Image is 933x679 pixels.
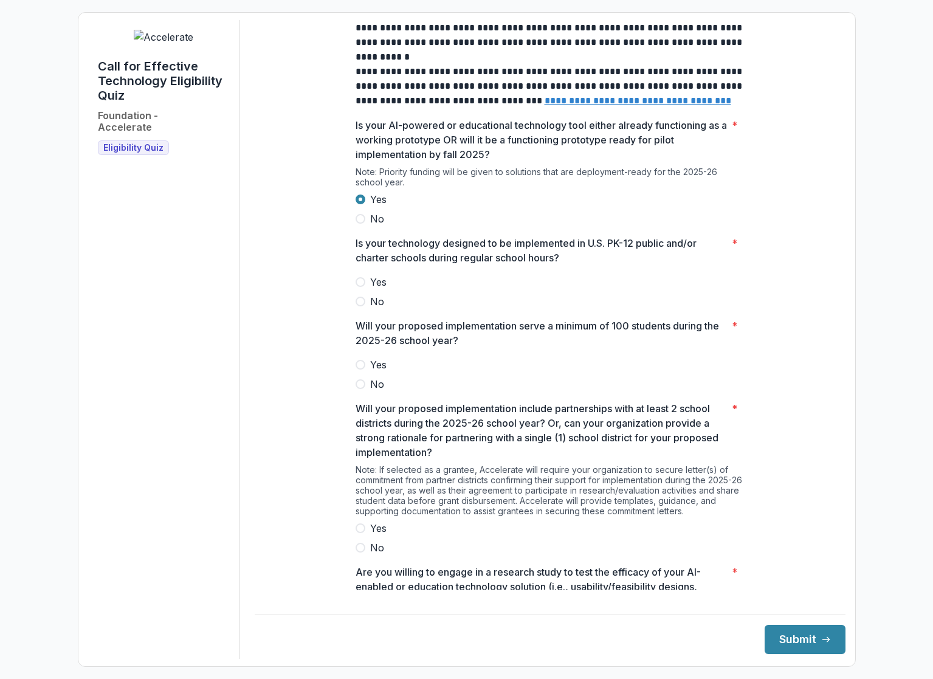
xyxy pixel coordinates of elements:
span: No [370,294,384,309]
div: Note: If selected as a grantee, Accelerate will require your organization to secure letter(s) of ... [356,464,745,521]
span: Yes [370,357,387,372]
span: Yes [370,275,387,289]
p: Are you willing to engage in a research study to test the efficacy of your AI-enabled or educatio... [356,565,727,638]
p: Will your proposed implementation serve a minimum of 100 students during the 2025-26 school year? [356,319,727,348]
p: Is your technology designed to be implemented in U.S. PK-12 public and/or charter schools during ... [356,236,727,265]
button: Submit [765,625,845,654]
img: Accelerate [134,30,193,44]
p: Is your AI-powered or educational technology tool either already functioning as a working prototy... [356,118,727,162]
span: Eligibility Quiz [103,143,164,153]
span: No [370,540,384,555]
h1: Call for Effective Technology Eligibility Quiz [98,59,230,103]
span: Yes [370,521,387,536]
p: Will your proposed implementation include partnerships with at least 2 school districts during th... [356,401,727,460]
h2: Foundation - Accelerate [98,110,158,133]
span: No [370,377,384,391]
span: Yes [370,192,387,207]
div: Note: Priority funding will be given to solutions that are deployment-ready for the 2025-26 schoo... [356,167,745,192]
span: No [370,212,384,226]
